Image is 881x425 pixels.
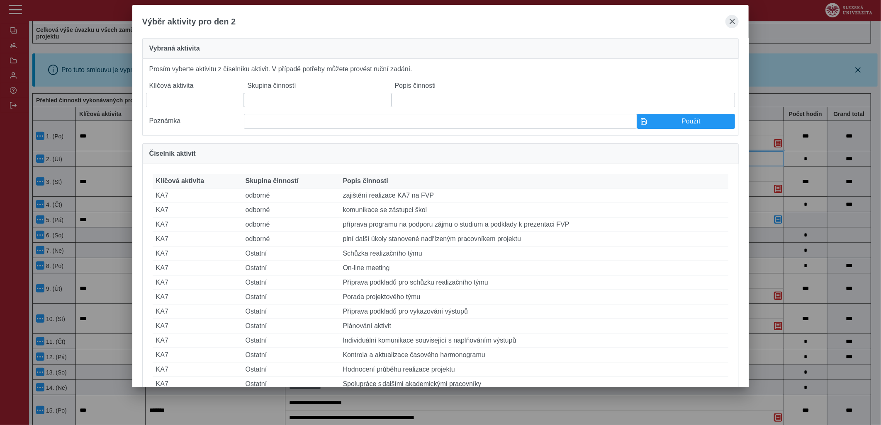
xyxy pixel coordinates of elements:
[153,362,242,377] td: KA7
[149,150,196,157] span: Číselník aktivit
[153,333,242,348] td: KA7
[340,362,729,377] td: Hodnocení průběhu realizace projektu
[246,177,299,185] span: Skupina činností
[153,304,242,319] td: KA7
[340,275,729,290] td: Příprava podkladů pro schůzku realizačního týmu
[146,114,244,129] label: Poznámka
[340,232,729,246] td: plní další úkoly stanovené nadřízeným pracovníkem projektu
[242,275,340,290] td: Ostatní
[392,79,735,93] label: Popis činnosti
[242,261,340,275] td: Ostatní
[343,177,388,185] span: Popis činnosti
[153,377,242,391] td: KA7
[340,304,729,319] td: Příprava podkladů pro vykazování výstupů
[242,203,340,217] td: odborné
[242,362,340,377] td: Ostatní
[340,246,729,261] td: Schůzka realizačního týmu
[142,17,236,27] span: Výběr aktivity pro den 2
[242,188,340,203] td: odborné
[242,319,340,333] td: Ostatní
[153,290,242,304] td: KA7
[153,246,242,261] td: KA7
[651,118,732,125] span: Použít
[725,15,739,28] button: close
[146,79,244,93] label: Klíčová aktivita
[244,79,391,93] label: Skupina činností
[242,232,340,246] td: odborné
[142,59,739,136] div: Prosím vyberte aktivitu z číselníku aktivit. V případě potřeby můžete provést ruční zadání.
[340,290,729,304] td: Porada projektového týmu
[340,188,729,203] td: zajištění realizace KA7 na FVP
[153,319,242,333] td: KA7
[340,203,729,217] td: komunikace se zástupci škol
[153,217,242,232] td: KA7
[153,348,242,362] td: KA7
[340,377,729,391] td: Spolupráce s dalšími akademickými pracovníky
[340,333,729,348] td: Individuální komunikace související s naplňováním výstupů
[242,246,340,261] td: Ostatní
[153,232,242,246] td: KA7
[153,203,242,217] td: KA7
[242,304,340,319] td: Ostatní
[149,45,200,52] span: Vybraná aktivita
[340,261,729,275] td: On-line meeting
[153,275,242,290] td: KA7
[153,188,242,203] td: KA7
[340,319,729,333] td: Plánování aktivit
[242,290,340,304] td: Ostatní
[340,348,729,362] td: Kontrola a aktualizace časového harmonogramu
[242,217,340,232] td: odborné
[340,217,729,232] td: příprava programu na podporu zájmu o studium a podklady k prezentaci FVP
[242,377,340,391] td: Ostatní
[153,261,242,275] td: KA7
[637,114,735,129] button: Použít
[242,333,340,348] td: Ostatní
[156,177,204,185] span: Klíčová aktivita
[242,348,340,362] td: Ostatní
